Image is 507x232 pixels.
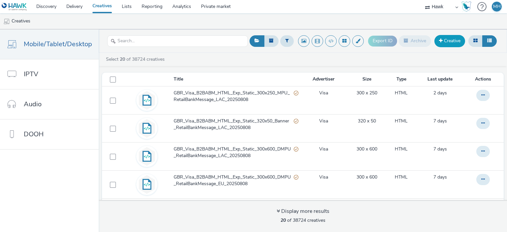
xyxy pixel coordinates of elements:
a: 300 x 600 [356,174,377,181]
a: 13 August 2025, 12:58 [433,90,447,96]
span: Mobile/Tablet/Desktop [24,39,92,49]
span: 7 days [433,146,447,152]
a: 8 August 2025, 17:10 [433,146,447,152]
a: Visa [319,174,328,181]
span: 7 days [433,118,447,124]
a: 300 x 600 [356,146,377,152]
a: HTML [395,146,408,152]
div: Display more results [277,208,329,215]
button: Grid [468,35,483,47]
a: 300 x 250 [356,90,377,96]
img: code.svg [137,175,156,194]
button: Archive [399,35,431,47]
input: Search... [107,35,248,47]
img: mobile [3,18,10,25]
a: GBR_Visa_B2BABM_HTML_Exp_Static_300x250_MPU_RetailBankMessage_LAC_20250808Partially valid [174,90,301,107]
strong: 20 [281,217,286,223]
a: 8 August 2025, 17:07 [433,174,447,181]
a: Hawk Academy [461,1,474,12]
a: Select of 38724 creatives [105,56,167,62]
div: MH [493,2,501,12]
a: 320 x 50 [358,118,376,124]
img: code.svg [137,119,156,138]
div: Partially valid [294,174,298,181]
img: code.svg [137,147,156,166]
a: HTML [395,174,408,181]
div: Partially valid [294,90,298,97]
button: Export ID [368,36,397,46]
strong: 20 [120,56,125,62]
span: Audio [24,99,42,109]
th: Title [173,73,301,86]
a: GBR_Visa_B2BABM_HTML_Exp_Static_300x600_DMPU_RetailBankMessage_EU_20250808Partially valid [174,174,301,191]
span: 7 days [433,174,447,180]
a: HTML [395,118,408,124]
th: Advertiser [302,73,346,86]
img: undefined Logo [2,3,27,11]
th: Size [346,73,388,86]
a: Visa [319,146,328,152]
img: code.svg [137,91,156,110]
button: Table [482,35,497,47]
img: Hawk Academy [461,1,471,12]
a: GBR_Visa_B2BABM_HTML_Exp_Static_300x600_DMPU_RetailBankMessage_LAC_20250808Partially valid [174,146,301,163]
th: Actions [465,73,504,86]
th: Last update [415,73,465,86]
a: 8 August 2025, 17:09 [433,118,447,124]
span: GBR_Visa_B2BABM_HTML_Exp_Static_300x250_MPU_RetailBankMessage_LAC_20250808 [174,90,293,103]
span: 2 days [433,90,447,96]
span: GBR_Visa_B2BABM_HTML_Exp_Static_300x600_DMPU_RetailBankMessage_LAC_20250808 [174,146,293,159]
a: HTML [395,90,408,96]
a: Visa [319,118,328,124]
a: Visa [319,90,328,96]
span: GBR_Visa_B2BABM_HTML_Exp_Static_320x50_Banner_RetailBankMessage_LAC_20250808 [174,118,293,131]
span: IPTV [24,69,38,79]
a: GBR_Visa_B2BABM_HTML_Exp_Static_320x50_Banner_RetailBankMessage_LAC_20250808Partially valid [174,118,301,135]
span: GBR_Visa_B2BABM_HTML_Exp_Static_300x600_DMPU_RetailBankMessage_EU_20250808 [174,174,293,187]
span: DOOH [24,129,44,139]
span: of 38724 creatives [281,217,325,223]
a: Creative [434,35,465,47]
div: Partially valid [294,118,298,125]
th: Type [388,73,415,86]
div: Partially valid [294,146,298,153]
